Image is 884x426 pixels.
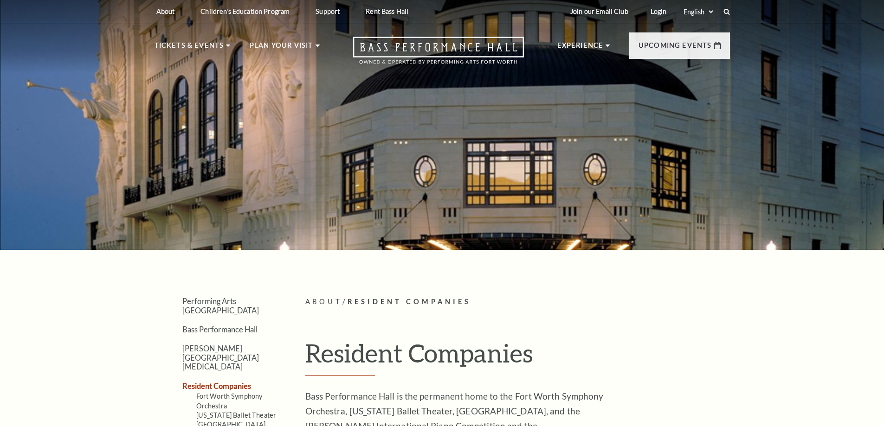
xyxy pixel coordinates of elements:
p: / [305,296,730,308]
p: Plan Your Visit [250,40,313,57]
select: Select: [682,7,715,16]
a: Fort Worth Symphony Orchestra [196,392,263,409]
a: Resident Companies [182,381,251,390]
p: Rent Bass Hall [366,7,408,15]
p: About [156,7,175,15]
p: Experience [557,40,604,57]
p: Tickets & Events [155,40,224,57]
a: [PERSON_NAME][GEOGRAPHIC_DATA][MEDICAL_DATA] [182,344,259,371]
p: Support [316,7,340,15]
a: Bass Performance Hall [182,325,258,334]
h1: Resident Companies [305,338,730,376]
a: [US_STATE] Ballet Theater [196,411,277,419]
p: Children's Education Program [200,7,290,15]
p: Upcoming Events [639,40,712,57]
a: Performing Arts [GEOGRAPHIC_DATA] [182,297,259,314]
span: About [305,298,342,305]
span: Resident Companies [348,298,471,305]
